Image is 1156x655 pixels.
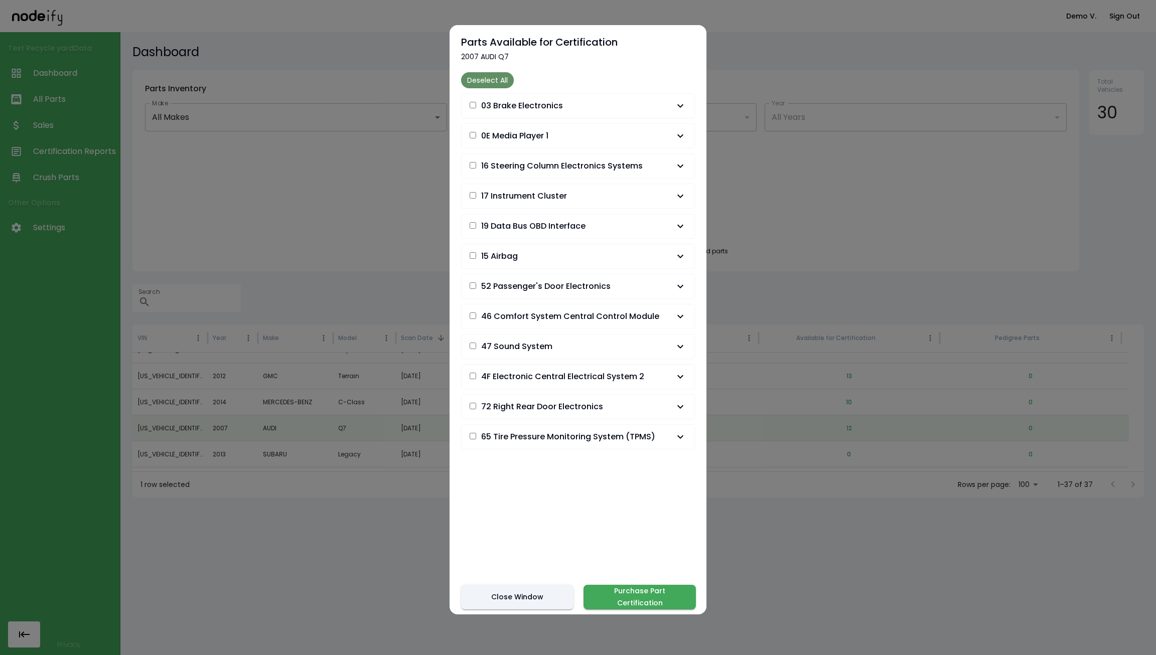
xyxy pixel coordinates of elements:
span: 4F Electronic Central Electrical System 2 [481,371,644,383]
button: 72 Right Rear Door Electronics [462,395,694,419]
span: 47 Sound System [481,341,552,353]
div: Deselect All [461,72,514,88]
p: Deselect All [467,75,508,85]
span: 17 Instrument Cluster [481,190,567,202]
span: 16 Steering Column Electronics Systems [481,160,643,172]
span: 15 Airbag [481,250,518,262]
button: 46 Comfort System Central Control Module [462,304,694,329]
button: Purchase Part Certification [584,585,696,609]
button: 16 Steering Column Electronics Systems [462,154,694,178]
span: 65 Tire Pressure Monitoring System (TPMS) [481,431,655,443]
button: 03 Brake Electronics [462,94,694,118]
span: 0E Media Player 1 [481,130,548,142]
button: 47 Sound System [462,335,694,359]
button: 15 Airbag [462,244,694,268]
span: 72 Right Rear Door Electronics [481,401,603,413]
span: 52 Passenger's Door Electronics [481,280,611,292]
button: 4F Electronic Central Electrical System 2 [462,365,694,389]
span: 03 Brake Electronics [481,100,563,112]
button: 19 Data Bus OBD Interface [462,214,694,238]
span: 46 Comfort System Central Control Module [481,310,659,322]
button: 52 Passenger's Door Electronics [462,274,694,298]
button: 65 Tire Pressure Monitoring System (TPMS) [462,425,694,449]
button: Close Window [461,585,573,609]
div: 2007 AUDI Q7 [461,52,695,62]
div: Parts Available for Certification [461,35,695,49]
span: 19 Data Bus OBD Interface [481,220,586,232]
button: 0E Media Player 1 [462,124,694,148]
button: 17 Instrument Cluster [462,184,694,208]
